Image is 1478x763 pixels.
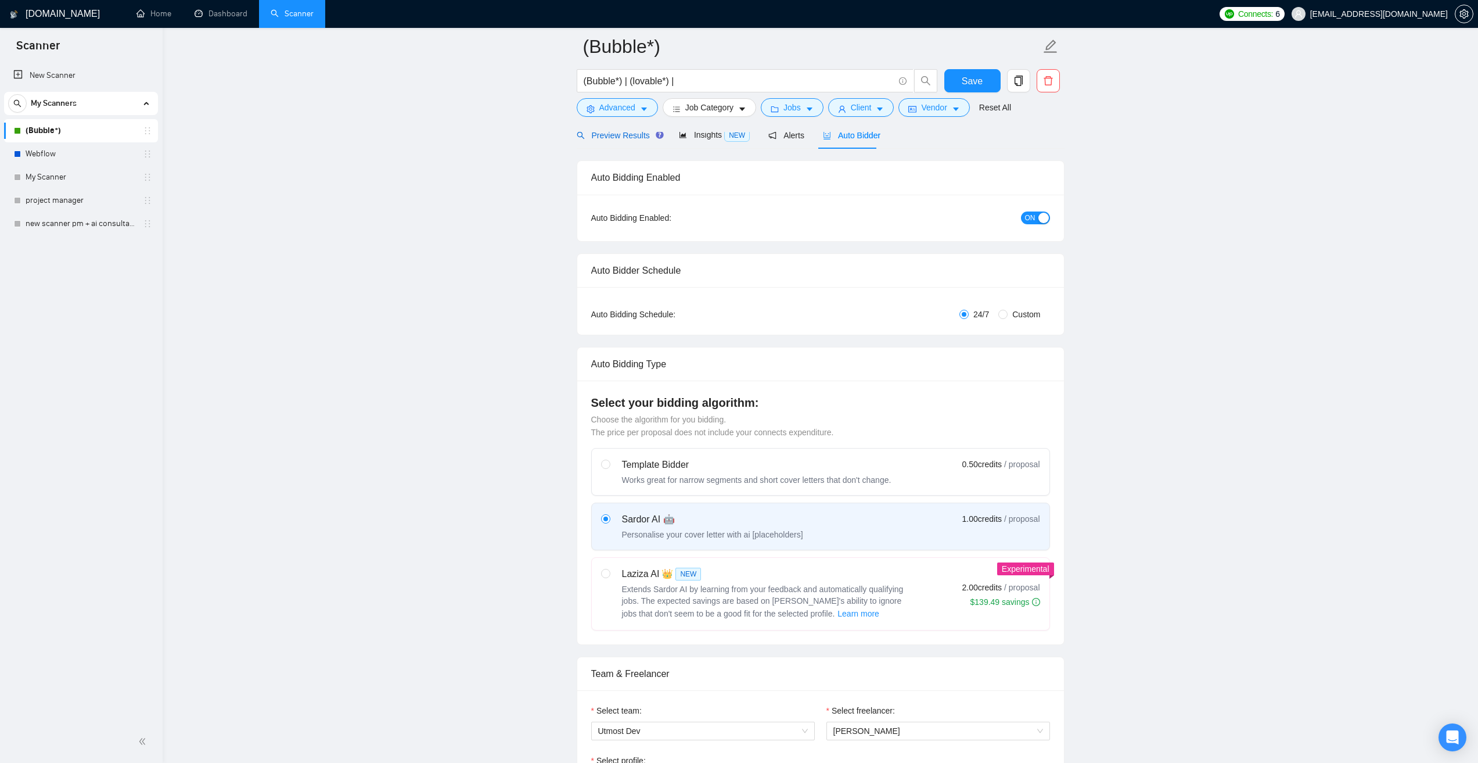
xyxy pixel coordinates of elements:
[591,395,1050,411] h4: Select your bidding algorithm:
[1004,513,1040,525] span: / proposal
[979,101,1011,114] a: Reset All
[914,69,937,92] button: search
[622,474,891,486] div: Works great for narrow segments and short cover letters that don't change.
[195,9,247,19] a: dashboardDashboard
[837,607,880,621] button: Laziza AI NEWExtends Sardor AI by learning from your feedback and automatically qualifying jobs. ...
[962,458,1002,471] span: 0.50 credits
[1275,8,1280,20] span: 6
[622,458,891,472] div: Template Bidder
[661,567,673,581] span: 👑
[1007,69,1030,92] button: copy
[138,736,150,747] span: double-left
[13,64,149,87] a: New Scanner
[823,131,880,140] span: Auto Bidder
[587,105,595,113] span: setting
[663,98,756,117] button: barsJob Categorycaret-down
[31,92,77,115] span: My Scanners
[969,308,994,321] span: 24/7
[1025,212,1035,224] span: ON
[805,105,814,113] span: caret-down
[738,105,746,113] span: caret-down
[724,129,750,142] span: NEW
[8,94,27,113] button: search
[591,254,1050,287] div: Auto Bidder Schedule
[640,105,648,113] span: caret-down
[851,101,872,114] span: Client
[1455,9,1473,19] a: setting
[1037,76,1059,86] span: delete
[4,64,158,87] li: New Scanner
[679,130,750,139] span: Insights
[591,161,1050,194] div: Auto Bidding Enabled
[921,101,947,114] span: Vendor
[577,98,658,117] button: settingAdvancedcaret-down
[962,581,1002,594] span: 2.00 credits
[1032,598,1040,606] span: info-circle
[837,607,879,620] span: Learn more
[1439,723,1466,751] div: Open Intercom Messenger
[833,726,900,736] span: [PERSON_NAME]
[771,105,779,113] span: folder
[143,196,152,205] span: holder
[583,32,1041,61] input: Scanner name...
[915,76,937,86] span: search
[622,513,803,526] div: Sardor AI 🤖
[591,704,642,717] label: Select team:
[7,37,69,62] span: Scanner
[673,105,681,113] span: bars
[1294,10,1303,18] span: user
[1004,582,1040,593] span: / proposal
[1008,76,1030,86] span: copy
[591,308,744,321] div: Auto Bidding Schedule:
[143,149,152,159] span: holder
[591,657,1050,690] div: Team & Freelancer
[761,98,823,117] button: folderJobscaret-down
[622,567,912,581] div: Laziza AI
[1238,8,1273,20] span: Connects:
[898,98,969,117] button: idcardVendorcaret-down
[26,189,136,212] a: project manager
[143,219,152,228] span: holder
[1043,39,1058,54] span: edit
[577,131,660,140] span: Preview Results
[679,131,687,139] span: area-chart
[598,722,808,740] span: Utmost Dev
[675,568,701,581] span: NEW
[10,5,18,24] img: logo
[26,166,136,189] a: My Scanner
[591,212,744,224] div: Auto Bidding Enabled:
[1037,69,1060,92] button: delete
[828,98,894,117] button: userClientcaret-down
[591,415,834,437] span: Choose the algorithm for you bidding. The price per proposal does not include your connects expen...
[908,105,916,113] span: idcard
[952,105,960,113] span: caret-down
[655,130,665,140] div: Tooltip anchor
[1455,9,1473,19] span: setting
[1225,9,1234,19] img: upwork-logo.png
[823,131,831,139] span: robot
[584,74,894,88] input: Search Freelance Jobs...
[826,704,895,717] label: Select freelancer:
[1004,458,1040,470] span: / proposal
[1008,308,1045,321] span: Custom
[143,126,152,135] span: holder
[136,9,171,19] a: homeHome
[962,513,1002,525] span: 1.00 credits
[4,92,158,235] li: My Scanners
[9,99,26,108] span: search
[876,105,884,113] span: caret-down
[599,101,635,114] span: Advanced
[143,173,152,182] span: holder
[783,101,801,114] span: Jobs
[26,119,136,142] a: (Bubble*)
[962,74,983,88] span: Save
[899,77,907,85] span: info-circle
[26,212,136,235] a: new scanner pm + ai consultant
[26,142,136,166] a: Webflow
[591,348,1050,381] div: Auto Bidding Type
[768,131,776,139] span: notification
[1455,5,1473,23] button: setting
[271,9,314,19] a: searchScanner
[768,131,804,140] span: Alerts
[838,105,846,113] span: user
